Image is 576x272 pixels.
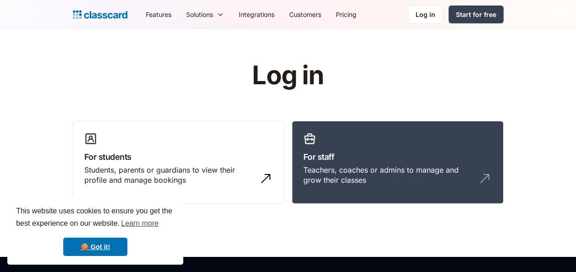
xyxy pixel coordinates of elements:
div: Log in [416,10,435,19]
a: dismiss cookie message [63,238,127,256]
h1: Log in [143,61,433,90]
a: Log in [408,5,443,24]
a: For studentsStudents, parents or guardians to view their profile and manage bookings [73,121,285,204]
div: Solutions [186,10,213,19]
a: learn more about cookies [120,217,160,230]
div: Teachers, coaches or admins to manage and grow their classes [303,165,474,185]
div: Solutions [179,4,231,25]
a: Customers [282,4,329,25]
a: For staffTeachers, coaches or admins to manage and grow their classes [292,121,504,204]
div: cookieconsent [7,197,183,265]
div: Start for free [456,10,496,19]
a: home [73,8,127,21]
a: Pricing [329,4,364,25]
h3: For staff [303,151,492,163]
div: Students, parents or guardians to view their profile and manage bookings [84,165,255,185]
a: Integrations [231,4,282,25]
a: Start for free [449,5,504,23]
a: Features [138,4,179,25]
h3: For students [84,151,273,163]
span: This website uses cookies to ensure you get the best experience on our website. [16,206,175,230]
